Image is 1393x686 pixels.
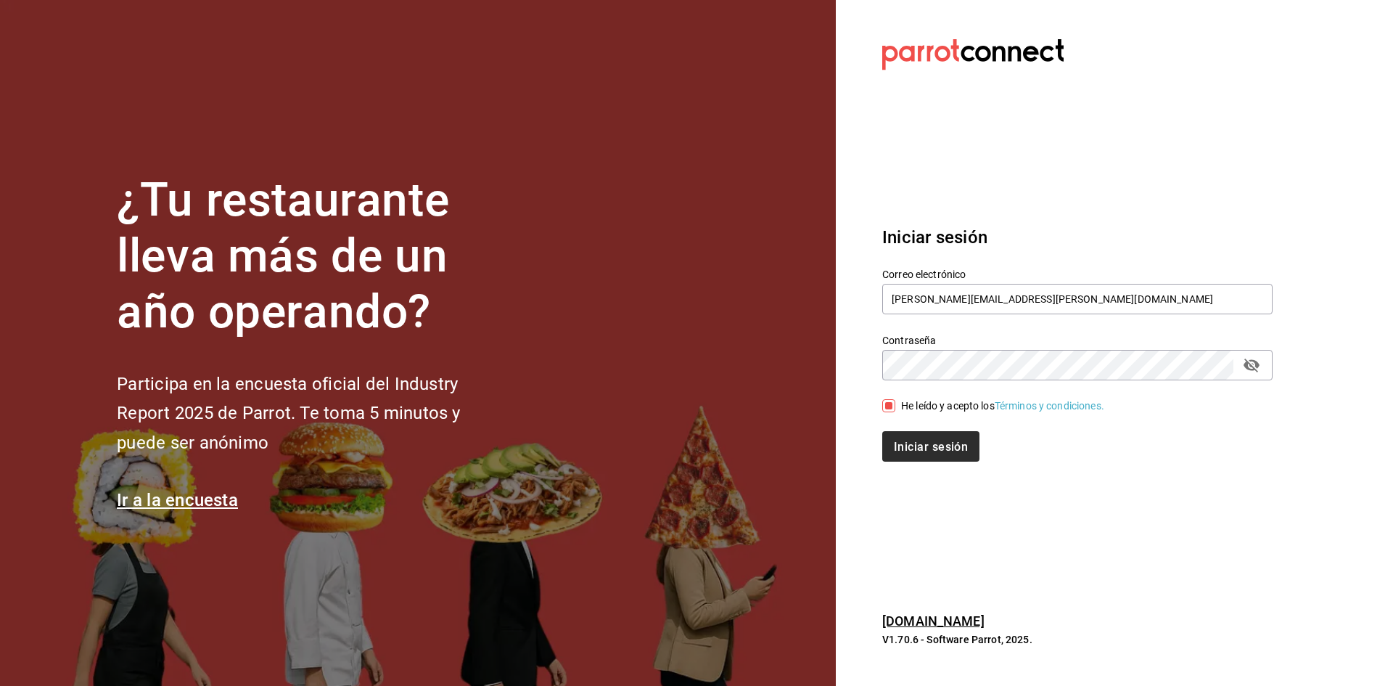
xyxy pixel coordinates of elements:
[901,400,995,412] font: He leído y acepto los
[117,374,460,454] font: Participa en la encuesta oficial del Industry Report 2025 de Parrot. Te toma 5 minutos y puede se...
[882,634,1032,645] font: V1.70.6 - Software Parrot, 2025.
[1239,353,1264,377] button: campo de contraseña
[882,269,966,280] font: Correo electrónico
[117,490,238,510] a: Ir a la encuesta
[882,227,987,248] font: Iniciar sesión
[894,439,968,453] font: Iniciar sesión
[882,284,1273,314] input: Ingresa tu correo electrónico
[995,400,1104,412] a: Términos y condiciones.
[882,335,936,346] font: Contraseña
[882,613,985,629] a: [DOMAIN_NAME]
[117,173,449,339] font: ¿Tu restaurante lleva más de un año operando?
[882,431,979,462] button: Iniciar sesión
